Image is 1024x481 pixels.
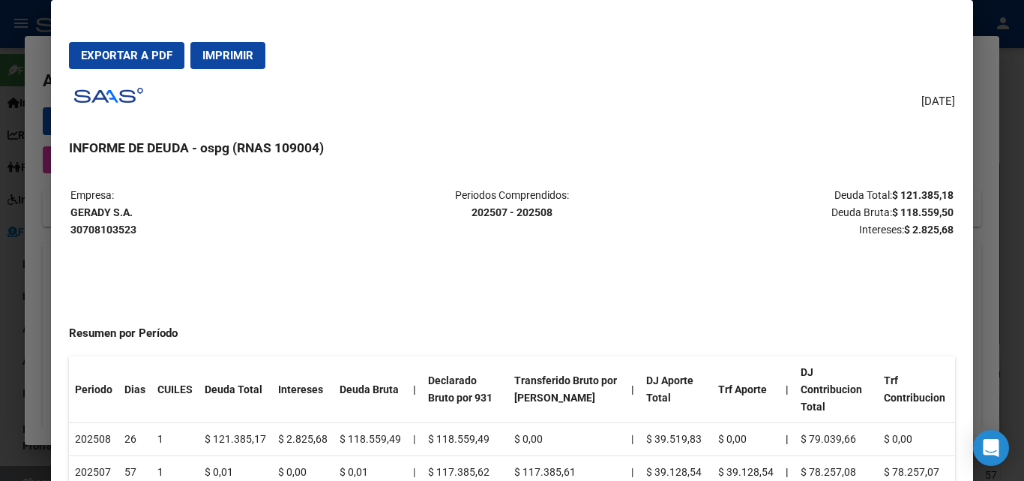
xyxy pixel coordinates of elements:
[472,206,552,218] strong: 202507 - 202508
[69,42,184,69] button: Exportar a PDF
[407,356,422,423] th: |
[151,356,199,423] th: CUILES
[892,189,954,201] strong: $ 121.385,18
[69,325,954,342] h4: Resumen por Período
[625,356,640,423] th: |
[878,356,955,423] th: Trf Contribucion
[973,430,1009,466] div: Open Intercom Messenger
[422,356,508,423] th: Declarado Bruto por 931
[202,49,253,62] span: Imprimir
[70,187,364,238] p: Empresa:
[921,93,955,110] span: [DATE]
[780,356,795,423] th: |
[422,423,508,456] td: $ 118.559,49
[407,423,422,456] td: |
[712,423,780,456] td: $ 0,00
[69,356,118,423] th: Periodo
[640,356,712,423] th: DJ Aporte Total
[70,206,136,236] strong: GERADY S.A. 30708103523
[795,356,878,423] th: DJ Contribucion Total
[81,49,172,62] span: Exportar a PDF
[118,423,151,456] td: 26
[904,224,954,236] strong: $ 2.825,68
[334,356,407,423] th: Deuda Bruta
[365,187,658,221] p: Periodos Comprendidos:
[508,356,625,423] th: Transferido Bruto por [PERSON_NAME]
[118,356,151,423] th: Dias
[795,423,878,456] td: $ 79.039,66
[712,356,780,423] th: Trf Aporte
[334,423,407,456] td: $ 118.559,49
[508,423,625,456] td: $ 0,00
[199,356,272,423] th: Deuda Total
[780,423,795,456] th: |
[272,423,334,456] td: $ 2.825,68
[151,423,199,456] td: 1
[272,356,334,423] th: Intereses
[190,42,265,69] button: Imprimir
[878,423,955,456] td: $ 0,00
[69,138,954,158] h3: INFORME DE DEUDA - ospg (RNAS 109004)
[625,423,640,456] td: |
[892,206,954,218] strong: $ 118.559,50
[69,423,118,456] td: 202508
[660,187,954,238] p: Deuda Total: Deuda Bruta: Intereses:
[640,423,712,456] td: $ 39.519,83
[199,423,272,456] td: $ 121.385,17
